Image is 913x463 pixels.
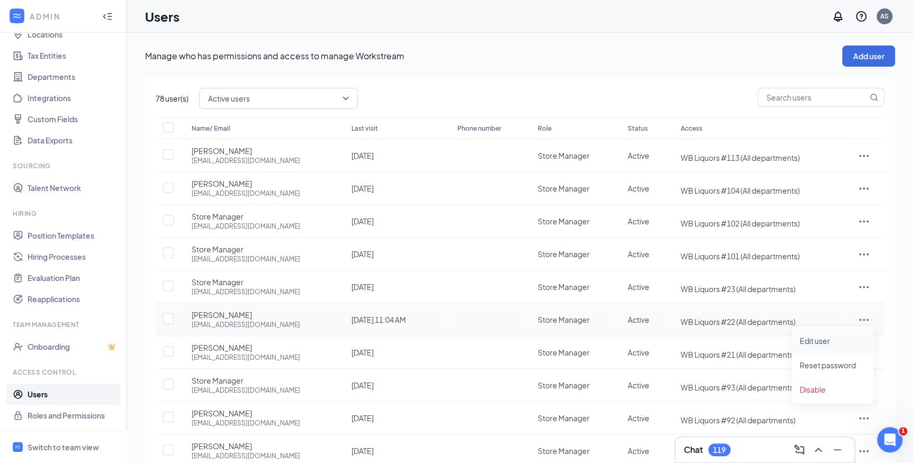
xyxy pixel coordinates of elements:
svg: ChevronUp [812,443,825,456]
span: Active [628,216,649,226]
svg: Minimize [831,443,844,456]
span: Active [628,348,649,357]
div: Access control [13,368,116,377]
span: [DATE] [351,184,374,193]
a: Tax Entities [28,45,118,66]
div: [EMAIL_ADDRESS][DOMAIN_NAME] [192,189,300,198]
span: [DATE] [351,282,374,292]
span: Store Manager [538,413,590,423]
span: Active [628,315,649,324]
span: Active [628,249,649,259]
span: [PERSON_NAME] [192,146,252,156]
svg: WorkstreamLogo [12,11,22,21]
div: AS [880,12,889,21]
th: Access [670,117,843,139]
span: Store Manager [192,375,243,386]
a: Reapplications [28,288,118,310]
div: Role [538,122,607,135]
span: [DATE] [351,413,374,423]
span: [DATE] [351,151,374,160]
span: 78 user(s) [156,93,188,104]
svg: ActionsIcon [857,149,870,162]
div: 119 [713,446,726,455]
span: Active [628,446,649,456]
div: [EMAIL_ADDRESS][DOMAIN_NAME] [192,287,300,296]
span: [PERSON_NAME] [192,342,252,353]
div: [EMAIL_ADDRESS][DOMAIN_NAME] [192,222,300,231]
svg: ActionsIcon [857,215,870,228]
span: Store Manager [538,184,590,193]
span: Active [628,184,649,193]
svg: ActionsIcon [857,313,870,326]
span: Store Manager [538,380,590,390]
div: [EMAIL_ADDRESS][DOMAIN_NAME] [192,386,300,395]
svg: ActionsIcon [857,248,870,260]
a: Roles and Permissions [28,405,118,426]
div: [EMAIL_ADDRESS][DOMAIN_NAME] [192,320,300,329]
span: Store Manager [538,282,590,292]
button: ChevronUp [810,441,827,458]
span: Store Manager [192,277,243,287]
span: [DATE] [351,249,374,259]
button: Minimize [829,441,846,458]
span: Store Manager [538,348,590,357]
div: [EMAIL_ADDRESS][DOMAIN_NAME] [192,156,300,165]
svg: ComposeMessage [793,443,806,456]
span: 1 [899,427,907,435]
div: [EMAIL_ADDRESS][DOMAIN_NAME] [192,353,300,362]
div: [EMAIL_ADDRESS][DOMAIN_NAME] [192,451,300,460]
a: OnboardingCrown [28,336,118,357]
span: WB Liquors #22 (All departments) [680,317,795,326]
span: Active [628,151,649,160]
span: [PERSON_NAME] [192,441,252,451]
th: Phone number [447,117,527,139]
a: Hiring Processes [28,246,118,267]
span: [PERSON_NAME] [192,310,252,320]
span: Active [628,380,649,390]
span: [DATE] [351,380,374,390]
span: Disable [800,385,826,394]
span: Reset password [800,360,856,370]
span: Active [628,282,649,292]
div: Name/ Email [192,122,330,135]
svg: MagnifyingGlass [870,93,878,102]
span: [PERSON_NAME] [192,408,252,419]
div: [EMAIL_ADDRESS][DOMAIN_NAME] [192,419,300,428]
a: Users [28,384,118,405]
iframe: Intercom live chat [877,427,902,452]
button: Add user [842,46,895,67]
a: Departments [28,66,118,87]
a: Custom Fields [28,108,118,130]
p: Manage who has permissions and access to manage Workstream [145,50,842,62]
span: WB Liquors #102 (All departments) [680,219,799,228]
svg: ActionsIcon [857,280,870,293]
svg: QuestionInfo [855,10,867,23]
svg: Collapse [102,11,113,22]
div: Switch to team view [28,442,99,452]
button: ComposeMessage [791,441,808,458]
span: Store Manager [538,315,590,324]
div: Hiring [13,209,116,218]
div: Team Management [13,320,116,329]
a: Position Templates [28,225,118,246]
svg: ActionsIcon [857,412,870,424]
span: [DATE] [351,446,374,456]
a: Evaluation Plan [28,267,118,288]
span: WB Liquors #113 (All departments) [680,153,799,162]
span: WB Liquors #92 (All departments) [680,415,795,425]
div: Sourcing [13,161,116,170]
span: Store Manager [192,211,243,222]
a: Integrations [28,87,118,108]
span: Active [628,413,649,423]
h1: Users [145,7,179,25]
span: Store Manager [538,151,590,160]
div: ADMIN [30,11,93,22]
span: [DATE] 11:04 AM [351,315,406,324]
svg: ActionsIcon [857,444,870,457]
span: [DATE] [351,348,374,357]
span: Store Manager [192,244,243,255]
input: Search users [758,88,867,106]
span: WB Liquors #93 (All departments) [680,383,795,392]
div: Last visit [351,122,436,135]
div: [EMAIL_ADDRESS][DOMAIN_NAME] [192,255,300,264]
